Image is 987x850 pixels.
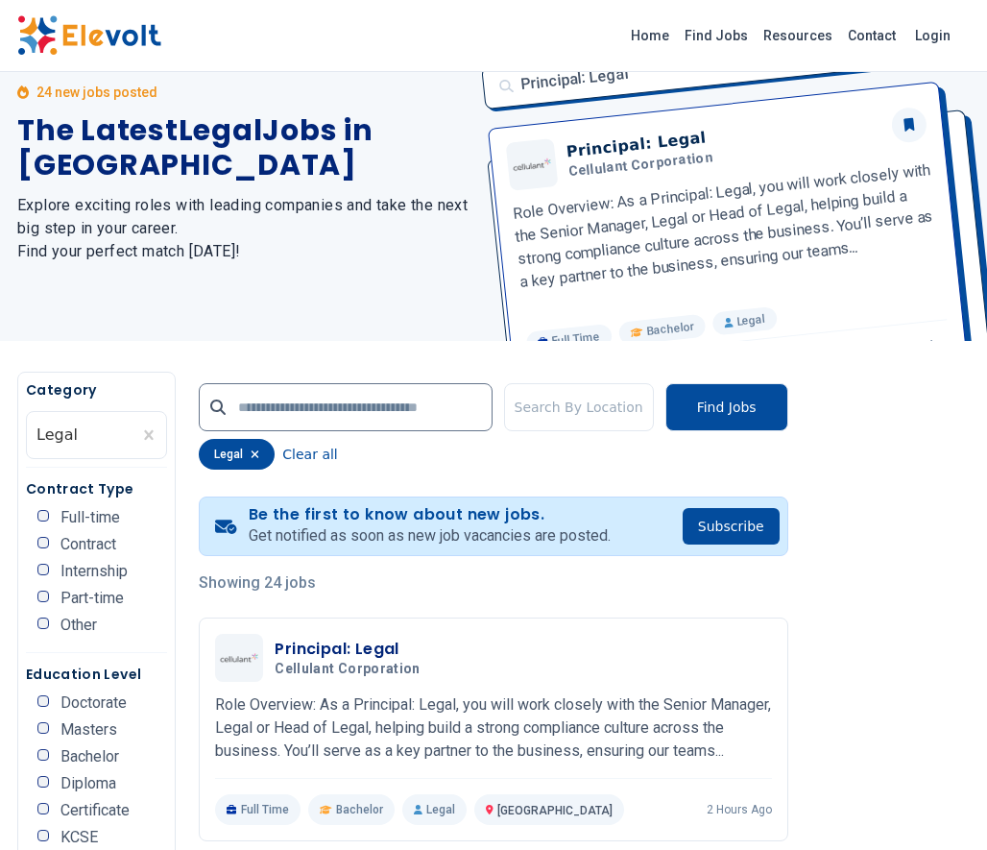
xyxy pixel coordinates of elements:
span: Cellulant Corporation [275,661,420,678]
span: Part-time [60,591,124,606]
span: Internship [60,564,128,579]
div: legal [199,439,275,470]
p: Role Overview: As a Principal: Legal, you will work closely with the Senior Manager, Legal or Hea... [215,693,771,763]
button: Clear all [282,439,337,470]
span: Other [60,618,97,633]
p: 24 new jobs posted [36,83,157,102]
input: Doctorate [37,695,49,707]
a: Contact [840,20,903,51]
h5: Education Level [26,665,167,684]
input: Masters [37,722,49,734]
span: Full-time [60,510,120,525]
span: Contract [60,537,116,552]
input: Full-time [37,510,49,522]
span: Bachelor [60,749,119,765]
h1: The Latest Legal Jobs in [GEOGRAPHIC_DATA] [17,113,470,182]
span: Bachelor [336,802,383,817]
input: Internship [37,564,49,575]
span: Masters [60,722,117,738]
h5: Contract Type [26,479,167,498]
h2: Explore exciting roles with leading companies and take the next big step in your career. Find you... [17,194,470,263]
input: Diploma [37,776,49,788]
span: Certificate [60,803,130,818]
input: KCSE [37,830,49,841]
a: Login [903,16,962,55]
img: Cellulant Corporation [220,653,258,664]
input: Part-time [37,591,49,602]
p: Legal [402,794,467,825]
p: 2 hours ago [707,802,772,817]
input: Certificate [37,803,49,814]
span: Diploma [60,776,116,791]
img: Elevolt [17,15,161,56]
h3: Principal: Legal [275,638,427,661]
input: Bachelor [37,749,49,761]
p: Full Time [215,794,301,825]
span: [GEOGRAPHIC_DATA] [497,804,613,817]
p: Showing 24 jobs [199,571,787,595]
h5: Category [26,380,167,400]
span: Doctorate [60,695,127,711]
button: Find Jobs [665,383,788,431]
a: Resources [756,20,840,51]
h4: Be the first to know about new jobs. [249,505,611,524]
a: Home [623,20,677,51]
p: Get notified as soon as new job vacancies are posted. [249,524,611,547]
a: Find Jobs [677,20,756,51]
button: Subscribe [683,508,780,545]
input: Other [37,618,49,629]
input: Contract [37,537,49,548]
span: KCSE [60,830,98,845]
a: Cellulant CorporationPrincipal: LegalCellulant CorporationRole Overview: As a Principal: Legal, y... [215,634,771,825]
